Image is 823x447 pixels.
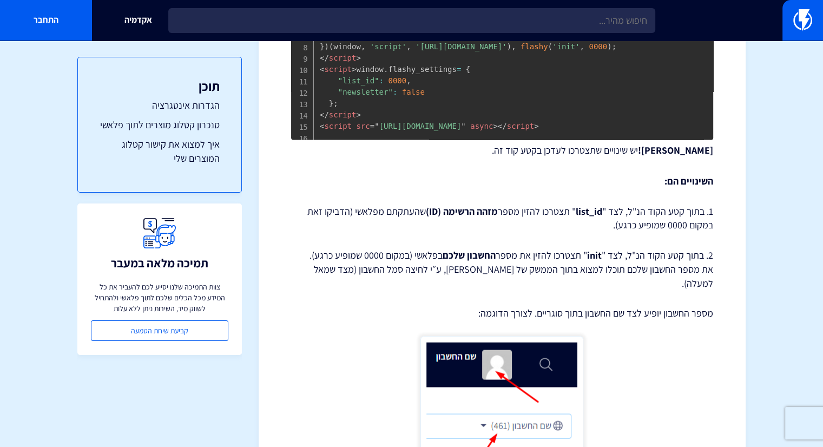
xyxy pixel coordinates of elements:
span: </ [320,110,329,119]
p: 1. בתוך קטע הקוד הנ"ל, לצד " " תצטרכו להזין מספר שהעתקתם מפלאשי (הדביקו זאת במקום 0000 שמופיע כרגע). [291,204,713,232]
a: סנכרון קטלוג מוצרים לתוך פלאשי [100,118,220,132]
strong: החשבון שלכם [443,248,496,261]
span: } [320,42,324,51]
span: , [580,42,584,51]
span: ) [507,42,511,51]
p: 2. בתוך קטע הקוד הנ"ל, לצד " " תצטרכו להזין את מספר בפלאשי (במקום 0000 שמופיע כרגע). את מספר החשב... [291,248,713,290]
span: 'init' [552,42,580,51]
span: < [320,122,324,130]
span: async [470,122,493,130]
span: [URL][DOMAIN_NAME] [370,122,466,130]
span: window flashy_settings [320,65,470,108]
span: < [320,65,324,74]
span: 'script' [370,42,406,51]
strong: מזהה הרשימה [443,205,498,217]
span: script [320,54,356,62]
p: צוות התמיכה שלנו יסייע לכם להעביר את כל המידע מכל הכלים שלכם לתוך פלאשי ולהתחיל לשווק מיד, השירות... [91,281,228,314]
span: false [402,88,425,96]
span: , [406,42,411,51]
span: "newsletter" [338,88,393,96]
span: , [361,42,365,51]
h3: תוכן [100,79,220,93]
input: חיפוש מהיר... [168,8,655,33]
span: = [370,122,374,130]
p: מספר החשבון יופיע לצד שם החשבון בתוך סוגריים. לצורך הדוגמה: [291,306,713,320]
span: " [374,122,379,130]
span: 0000 [589,42,607,51]
a: איך למצוא את קישור קטלוג המוצרים שלי [100,137,220,165]
span: ; [333,99,338,108]
span: , [406,76,411,85]
span: > [352,65,356,74]
strong: list_id [576,205,602,217]
span: { [466,65,470,74]
a: קביעת שיחת הטמעה [91,320,228,341]
h3: תמיכה מלאה במעבר [111,257,208,269]
span: </ [498,122,507,130]
span: = [457,65,461,74]
span: ) [324,42,328,51]
span: script [320,65,352,74]
span: script [320,122,352,130]
span: script [498,122,534,130]
span: , [511,42,516,51]
span: > [356,110,360,119]
span: '[URL][DOMAIN_NAME]' [416,42,507,51]
span: src [356,122,370,130]
span: " [461,122,465,130]
span: flashy [521,42,548,51]
span: ; [612,42,616,51]
a: הגדרות אינטגרציה [100,98,220,113]
span: script [320,110,356,119]
span: "list_id" [338,76,379,85]
span: : [393,88,397,96]
span: > [493,122,497,130]
span: ( [329,42,333,51]
span: 0000 [388,76,406,85]
span: ( [548,42,552,51]
span: . [384,65,388,74]
strong: init [587,248,602,261]
strong: השינויים הם: [664,174,713,187]
span: > [534,122,538,130]
span: </ [320,54,329,62]
strong: [PERSON_NAME]! [638,144,713,156]
span: ) [607,42,611,51]
span: > [356,54,360,62]
strong: (ID) [426,205,441,217]
span: : [379,76,384,85]
span: } [329,99,333,108]
p: יש שינויים שתצטרכו לעדכן בקטע קוד זה. [291,143,713,157]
